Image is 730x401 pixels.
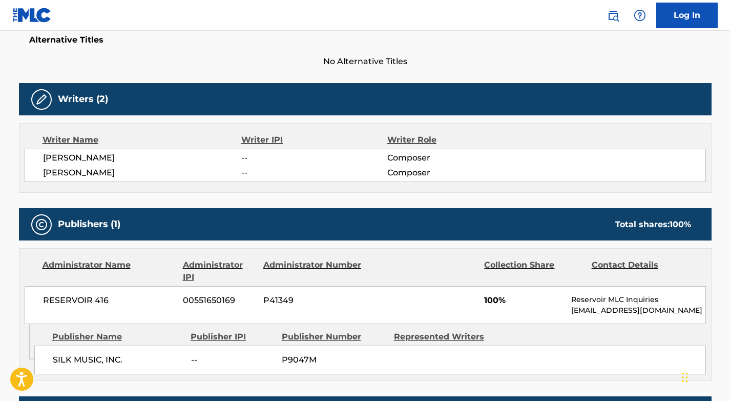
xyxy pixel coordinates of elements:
[58,218,120,230] h5: Publishers (1)
[656,3,718,28] a: Log In
[592,259,691,284] div: Contact Details
[394,331,498,343] div: Represented Writers
[35,218,48,231] img: Publishers
[58,93,108,105] h5: Writers (2)
[19,55,712,68] span: No Alternative Titles
[571,305,705,316] p: [EMAIL_ADDRESS][DOMAIN_NAME]
[29,35,701,45] h5: Alternative Titles
[35,93,48,106] img: Writers
[12,8,52,23] img: MLC Logo
[387,167,520,179] span: Composer
[43,259,175,284] div: Administrator Name
[670,219,691,229] span: 100 %
[183,259,256,284] div: Administrator IPI
[191,354,274,366] span: --
[241,167,387,179] span: --
[282,354,386,366] span: P9047M
[387,134,520,146] div: Writer Role
[387,152,520,164] span: Composer
[682,362,688,393] div: Drag
[603,5,623,26] a: Public Search
[43,167,242,179] span: [PERSON_NAME]
[679,352,730,401] iframe: Chat Widget
[241,134,387,146] div: Writer IPI
[241,152,387,164] span: --
[282,331,386,343] div: Publisher Number
[634,9,646,22] img: help
[571,294,705,305] p: Reservoir MLC Inquiries
[52,331,183,343] div: Publisher Name
[263,294,363,307] span: P41349
[53,354,183,366] span: SILK MUSIC, INC.
[484,259,583,284] div: Collection Share
[263,259,363,284] div: Administrator Number
[43,134,242,146] div: Writer Name
[615,218,691,231] div: Total shares:
[43,294,176,307] span: RESERVOIR 416
[484,294,564,307] span: 100%
[43,152,242,164] span: [PERSON_NAME]
[607,9,619,22] img: search
[630,5,650,26] div: Help
[191,331,274,343] div: Publisher IPI
[183,294,256,307] span: 00551650169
